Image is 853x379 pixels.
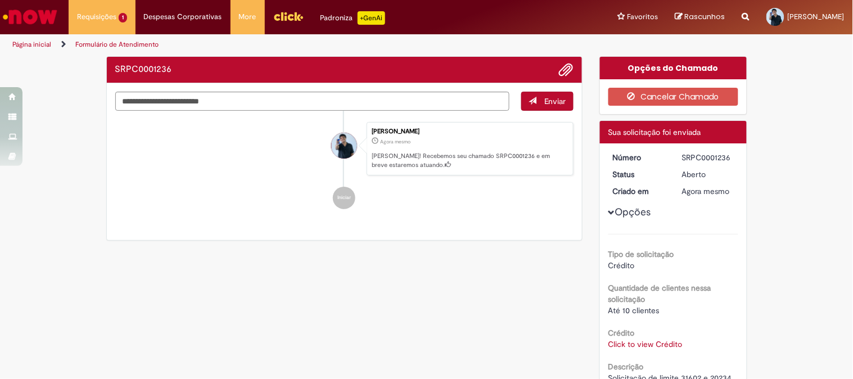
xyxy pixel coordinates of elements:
dt: Status [604,169,674,180]
a: Página inicial [12,40,51,49]
h2: SRPC0001236 Histórico de tíquete [115,65,172,75]
li: Paulo Henrique Cruz Junior [115,122,574,176]
div: Paulo Henrique Cruz Junior [331,133,357,159]
div: Padroniza [321,11,385,25]
a: Click to view Crédito [608,339,683,349]
img: click_logo_yellow_360x200.png [273,8,304,25]
b: Quantidade de clientes nessa solicitação [608,283,711,304]
a: Rascunhos [675,12,725,22]
span: Favoritos [628,11,658,22]
div: [PERSON_NAME] [372,128,567,135]
span: Despesas Corporativas [144,11,222,22]
button: Enviar [521,92,574,111]
a: Formulário de Atendimento [75,40,159,49]
span: [PERSON_NAME] [788,12,845,21]
div: Opções do Chamado [600,57,747,79]
img: ServiceNow [1,6,59,28]
span: Requisições [77,11,116,22]
span: More [239,11,256,22]
div: SRPC0001236 [682,152,734,163]
ul: Trilhas de página [8,34,560,55]
p: [PERSON_NAME]! Recebemos seu chamado SRPC0001236 e em breve estaremos atuando. [372,152,567,169]
span: Agora mesmo [380,138,410,145]
span: 1 [119,13,127,22]
span: Enviar [544,96,566,106]
time: 29/09/2025 07:57:21 [682,186,730,196]
div: Aberto [682,169,734,180]
span: Rascunhos [685,11,725,22]
textarea: Digite sua mensagem aqui... [115,92,510,111]
dt: Criado em [604,186,674,197]
dt: Número [604,152,674,163]
p: +GenAi [358,11,385,25]
span: Agora mesmo [682,186,730,196]
span: Até 10 clientes [608,305,660,315]
span: Crédito [608,260,635,270]
button: Adicionar anexos [559,62,574,77]
button: Cancelar Chamado [608,88,738,106]
b: Tipo de solicitação [608,249,674,259]
ul: Histórico de tíquete [115,111,574,221]
span: Sua solicitação foi enviada [608,127,701,137]
b: Descrição [608,362,644,372]
b: Crédito [608,328,635,338]
div: 29/09/2025 07:57:21 [682,186,734,197]
time: 29/09/2025 07:57:21 [380,138,410,145]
